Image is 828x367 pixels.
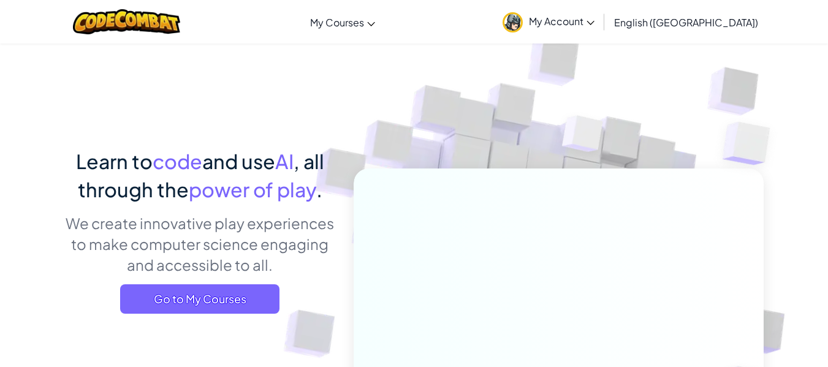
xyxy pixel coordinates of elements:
img: avatar [503,12,523,32]
p: We create innovative play experiences to make computer science engaging and accessible to all. [65,213,335,275]
img: CodeCombat logo [73,9,180,34]
a: My Account [496,2,601,41]
span: and use [202,149,275,173]
img: Overlap cubes [698,92,804,195]
img: Overlap cubes [539,91,627,183]
span: My Courses [310,16,364,29]
span: English ([GEOGRAPHIC_DATA]) [614,16,758,29]
span: . [316,177,322,202]
span: My Account [529,15,594,28]
a: My Courses [304,6,381,39]
span: AI [275,149,294,173]
span: Learn to [76,149,153,173]
a: Go to My Courses [120,284,279,314]
a: English ([GEOGRAPHIC_DATA]) [608,6,764,39]
span: power of play [189,177,316,202]
span: code [153,149,202,173]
